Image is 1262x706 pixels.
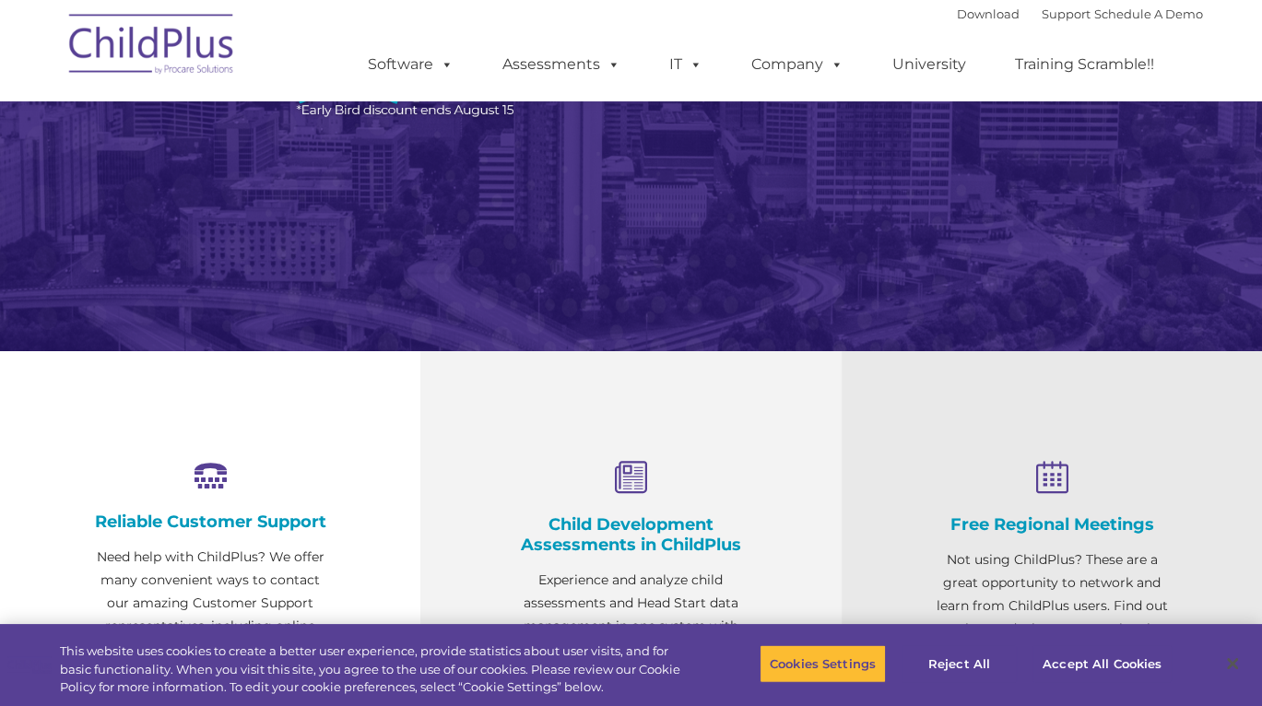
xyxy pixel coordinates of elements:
a: Software [349,46,472,83]
button: Accept All Cookies [1032,644,1172,683]
h4: Child Development Assessments in ChildPlus [513,514,749,555]
div: This website uses cookies to create a better user experience, provide statistics about user visit... [60,642,694,697]
button: Cookies Settings [760,644,886,683]
span: Last name [256,122,313,135]
h4: Reliable Customer Support [92,512,328,532]
a: Download [957,6,1020,21]
p: Not using ChildPlus? These are a great opportunity to network and learn from ChildPlus users. Fin... [934,548,1170,664]
a: Schedule A Demo [1094,6,1203,21]
img: ChildPlus by Procare Solutions [60,1,244,93]
button: Reject All [902,644,1017,683]
a: University [874,46,985,83]
h4: Free Regional Meetings [934,514,1170,535]
a: Assessments [484,46,639,83]
a: Company [733,46,862,83]
span: Phone number [256,197,335,211]
a: Support [1042,6,1091,21]
p: Need help with ChildPlus? We offer many convenient ways to contact our amazing Customer Support r... [92,546,328,684]
button: Close [1212,643,1253,684]
font: | [957,6,1203,21]
a: Training Scramble!! [997,46,1173,83]
a: IT [651,46,721,83]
